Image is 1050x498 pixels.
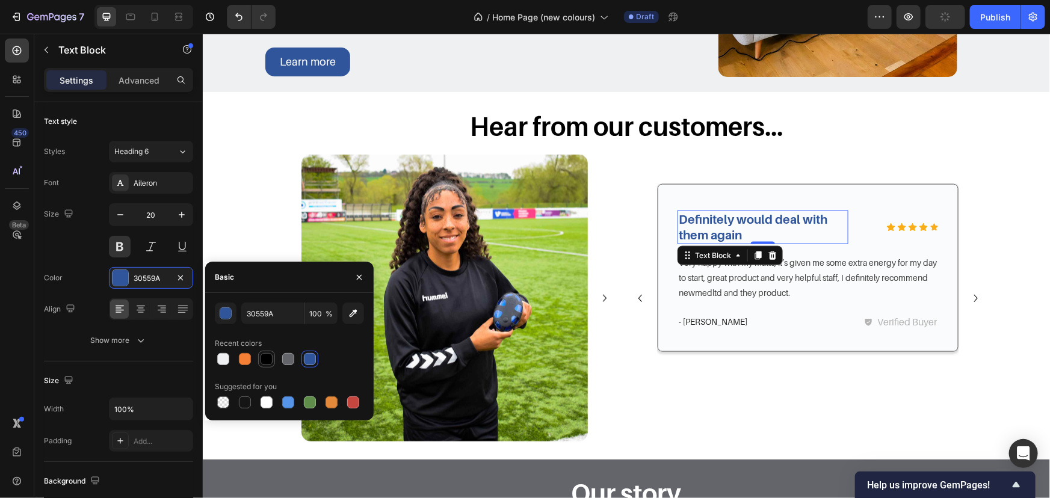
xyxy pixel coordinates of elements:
div: Suggested for you [215,381,277,392]
div: Basic [215,272,234,283]
p: Definitely would deal with them again [476,178,644,209]
button: Publish [970,5,1021,29]
h3: Our story [63,444,785,476]
span: Draft [636,11,654,22]
p: Advanced [119,74,159,87]
iframe: Design area [203,34,1050,498]
button: Carousel Next Arrow [392,255,412,274]
button: Show more [44,330,193,351]
p: - [PERSON_NAME] [476,280,602,295]
div: Publish [980,11,1010,23]
div: 450 [11,128,29,138]
p: Text Block [58,43,161,57]
div: Size [44,206,76,223]
div: Recent colors [215,338,262,349]
div: Padding [44,435,72,446]
button: Show survey - Help us improve GemPages! [867,478,1024,492]
div: Add... [134,436,190,447]
div: Beta [9,220,29,230]
input: Auto [110,398,193,420]
button: 7 [5,5,90,29]
div: Undo/Redo [227,5,276,29]
span: % [326,309,333,319]
div: Size [44,373,76,389]
span: / [487,11,490,23]
p: Verified Buyer [675,280,734,297]
span: Heading 6 [114,146,149,157]
button: Carousel Back Arrow [428,255,447,274]
button: Carousel Next Arrow [764,255,783,274]
span: Home Page (new colours) [492,11,595,23]
p: Settings [60,74,93,87]
div: Background [44,473,102,490]
div: Text style [44,116,77,127]
p: 7 [79,10,84,24]
div: Styles [44,146,65,157]
p: Very happy with my matts, it’s given me some extra energy for my day to start, great product and ... [476,221,735,267]
div: Font [44,177,59,188]
div: Open Intercom Messenger [1009,439,1038,468]
div: Align [44,301,78,318]
button: Heading 6 [109,141,193,162]
input: Eg: FFFFFF [241,303,304,324]
span: Help us improve GemPages! [867,479,1009,491]
div: Show more [91,334,147,346]
div: Aileron [134,178,190,189]
div: 30559A [134,273,168,284]
div: Color [44,272,63,283]
div: Width [44,404,64,414]
div: Text Block [490,217,531,227]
